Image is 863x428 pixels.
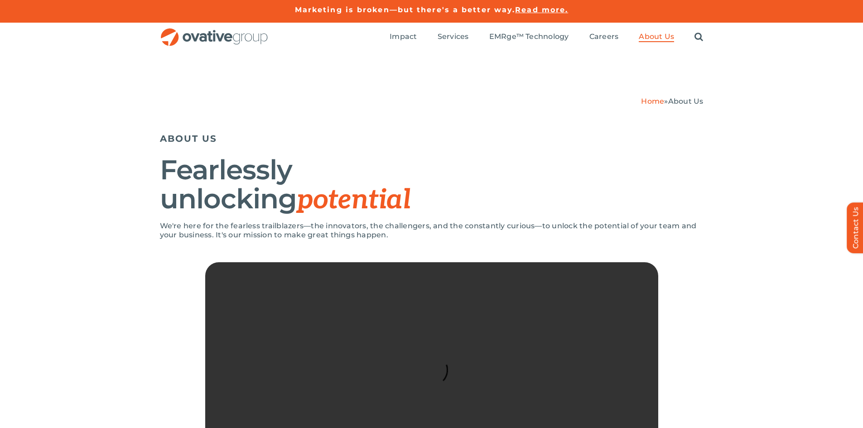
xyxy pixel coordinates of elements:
[515,5,568,14] a: Read more.
[160,221,704,240] p: We're here for the fearless trailblazers—the innovators, the challengers, and the constantly curi...
[641,97,664,106] a: Home
[639,32,674,42] a: About Us
[390,32,417,41] span: Impact
[390,23,703,52] nav: Menu
[438,32,469,41] span: Services
[489,32,569,42] a: EMRge™ Technology
[489,32,569,41] span: EMRge™ Technology
[694,32,703,42] a: Search
[639,32,674,41] span: About Us
[160,27,269,36] a: OG_Full_horizontal_RGB
[668,97,704,106] span: About Us
[438,32,469,42] a: Services
[160,155,704,215] h1: Fearlessly unlocking
[641,97,703,106] span: »
[589,32,619,42] a: Careers
[390,32,417,42] a: Impact
[160,133,704,144] h5: ABOUT US
[589,32,619,41] span: Careers
[297,184,410,216] span: potential
[295,5,516,14] a: Marketing is broken—but there's a better way.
